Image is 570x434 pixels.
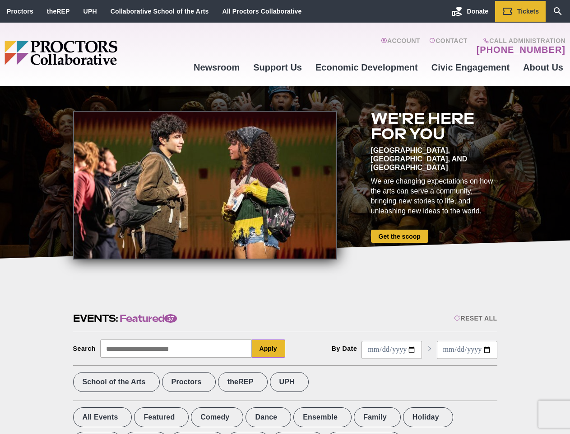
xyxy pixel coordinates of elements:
span: Donate [467,8,488,15]
span: Featured [120,311,177,325]
a: Civic Engagement [425,55,516,80]
a: Proctors [7,8,33,15]
a: Contact [429,37,468,55]
button: Apply [252,340,285,358]
label: All Events [73,407,132,427]
label: theREP [218,372,268,392]
div: By Date [332,345,357,352]
div: [GEOGRAPHIC_DATA], [GEOGRAPHIC_DATA], and [GEOGRAPHIC_DATA] [371,146,497,172]
a: All Proctors Collaborative [222,8,301,15]
a: Newsroom [187,55,246,80]
img: Proctors logo [5,41,187,65]
div: Search [73,345,96,352]
a: Collaborative School of the Arts [111,8,209,15]
div: We are changing expectations on how the arts can serve a community, bringing new stories to life,... [371,176,497,216]
a: Search [546,1,570,22]
label: Featured [134,407,189,427]
label: Proctors [162,372,216,392]
a: Support Us [246,55,309,80]
a: UPH [83,8,97,15]
label: Comedy [191,407,243,427]
a: Economic Development [309,55,425,80]
label: Ensemble [293,407,352,427]
h2: Events: [73,311,177,325]
div: Reset All [454,315,497,322]
span: Call Administration [474,37,565,44]
h2: We're here for you [371,111,497,142]
a: [PHONE_NUMBER] [477,44,565,55]
a: Account [381,37,420,55]
label: Family [354,407,401,427]
label: Dance [246,407,291,427]
label: School of the Arts [73,372,160,392]
label: UPH [270,372,309,392]
a: theREP [47,8,70,15]
a: Tickets [495,1,546,22]
a: Get the scoop [371,230,428,243]
label: Holiday [403,407,453,427]
a: About Us [516,55,570,80]
a: Donate [445,1,495,22]
span: Tickets [517,8,539,15]
span: 57 [164,314,177,323]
